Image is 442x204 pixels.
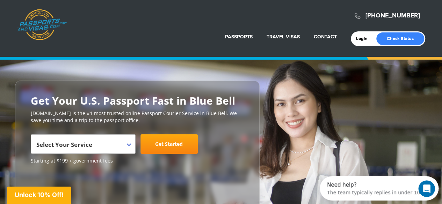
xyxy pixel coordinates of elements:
[31,134,136,154] span: Select Your Service
[31,95,244,106] h2: Get Your U.S. Passport Fast in Blue Bell
[17,9,67,40] a: Passports & [DOMAIN_NAME]
[320,176,439,201] iframe: Intercom live chat discovery launcher
[3,3,126,22] div: Open Intercom Messenger
[7,6,105,12] div: Need help?
[31,157,244,164] span: Starting at $199 + government fees
[36,137,128,157] span: Select Your Service
[7,12,105,19] div: The team typically replies in under 10m
[314,34,337,40] a: Contact
[365,12,420,20] a: [PHONE_NUMBER]
[418,180,435,197] iframe: Intercom live chat
[31,110,244,124] p: [DOMAIN_NAME] is the #1 most trusted online Passport Courier Service in Blue Bell. We save you ti...
[15,191,64,198] span: Unlock 10% Off!
[31,168,83,203] iframe: Customer reviews powered by Trustpilot
[140,134,198,154] a: Get Started
[376,32,424,45] a: Check Status
[7,187,71,204] div: Unlock 10% Off!
[267,34,300,40] a: Travel Visas
[36,141,92,149] span: Select Your Service
[356,36,372,41] a: Login
[225,34,253,40] a: Passports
